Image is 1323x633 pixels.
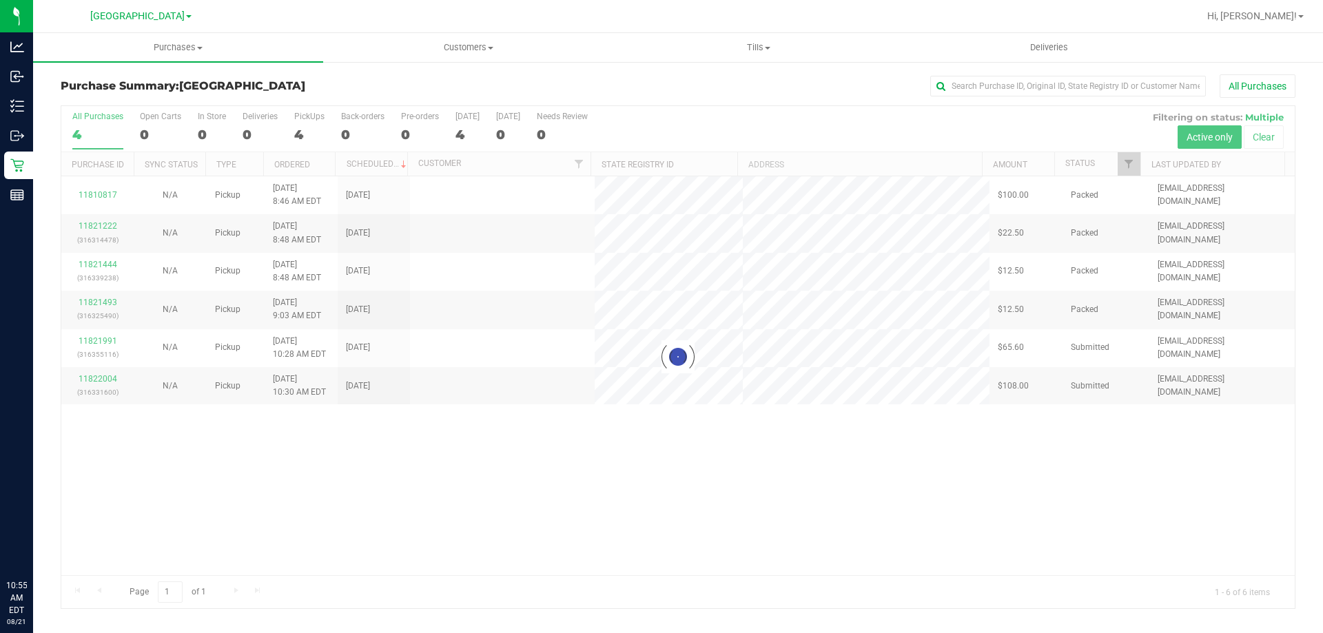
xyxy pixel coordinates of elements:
[179,79,305,92] span: [GEOGRAPHIC_DATA]
[1012,41,1087,54] span: Deliveries
[904,33,1194,62] a: Deliveries
[10,99,24,113] inline-svg: Inventory
[6,616,27,627] p: 08/21
[1220,74,1295,98] button: All Purchases
[33,41,323,54] span: Purchases
[14,523,55,564] iframe: Resource center
[930,76,1206,96] input: Search Purchase ID, Original ID, State Registry ID or Customer Name...
[61,80,472,92] h3: Purchase Summary:
[324,41,613,54] span: Customers
[323,33,613,62] a: Customers
[10,158,24,172] inline-svg: Retail
[1207,10,1297,21] span: Hi, [PERSON_NAME]!
[613,33,903,62] a: Tills
[90,10,185,22] span: [GEOGRAPHIC_DATA]
[10,40,24,54] inline-svg: Analytics
[10,188,24,202] inline-svg: Reports
[10,70,24,83] inline-svg: Inbound
[33,33,323,62] a: Purchases
[10,129,24,143] inline-svg: Outbound
[614,41,903,54] span: Tills
[6,579,27,616] p: 10:55 AM EDT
